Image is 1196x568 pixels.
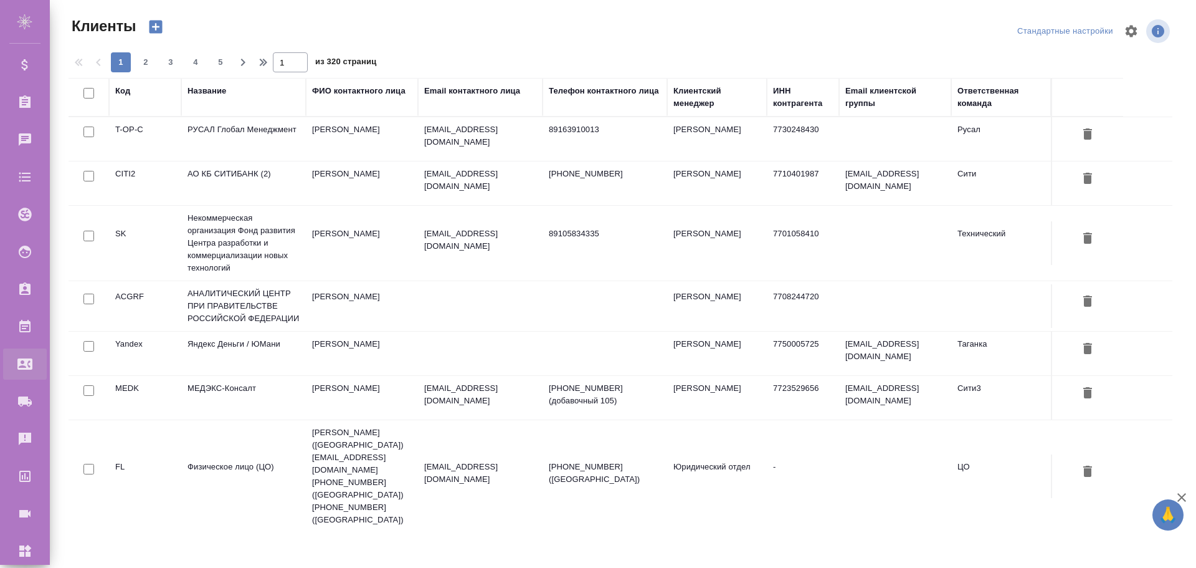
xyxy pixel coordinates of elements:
[1014,22,1116,41] div: split button
[951,455,1051,498] td: ЦО
[1077,168,1098,191] button: Удалить
[424,123,536,148] p: [EMAIL_ADDRESS][DOMAIN_NAME]
[767,221,839,265] td: 7701058410
[109,221,181,265] td: SK
[187,85,226,97] div: Название
[181,376,306,420] td: МЕДЭКС-Консалт
[141,16,171,37] button: Создать
[1077,291,1098,314] button: Удалить
[306,117,418,161] td: [PERSON_NAME]
[315,54,376,72] span: из 320 страниц
[845,85,945,110] div: Email клиентской группы
[667,221,767,265] td: [PERSON_NAME]
[136,56,156,69] span: 2
[211,56,230,69] span: 5
[667,117,767,161] td: [PERSON_NAME]
[181,117,306,161] td: РУСАЛ Глобал Менеджмент
[109,455,181,498] td: FL
[69,16,136,36] span: Клиенты
[1077,338,1098,361] button: Удалить
[136,52,156,72] button: 2
[549,123,661,136] p: 89163910013
[1077,123,1098,147] button: Удалить
[767,284,839,328] td: 7708244720
[161,52,181,72] button: 3
[1152,499,1184,531] button: 🙏
[1116,16,1146,46] span: Настроить таблицу
[115,85,130,97] div: Код
[424,228,536,253] p: [EMAIL_ADDRESS][DOMAIN_NAME]
[424,85,520,97] div: Email контактного лица
[306,221,418,265] td: [PERSON_NAME]
[1077,461,1098,484] button: Удалить
[667,376,767,420] td: [PERSON_NAME]
[211,52,230,72] button: 5
[549,461,661,486] p: [PHONE_NUMBER] ([GEOGRAPHIC_DATA])
[109,332,181,375] td: Yandex
[306,284,418,328] td: [PERSON_NAME]
[951,332,1051,375] td: Таганка
[181,281,306,331] td: АНАЛИТИЧЕСКИЙ ЦЕНТР ПРИ ПРАВИТЕЛЬСТВЕ РОССИЙСКОЙ ФЕДЕРАЦИИ
[549,228,661,240] p: 89105834335
[957,85,1045,110] div: Ответственная команда
[161,56,181,69] span: 3
[549,382,661,407] p: [PHONE_NUMBER] (добавочный 105)
[306,376,418,420] td: [PERSON_NAME]
[306,161,418,205] td: [PERSON_NAME]
[109,284,181,328] td: ACGRF
[767,376,839,420] td: 7723529656
[549,85,659,97] div: Телефон контактного лица
[951,376,1051,420] td: Сити3
[186,56,206,69] span: 4
[767,455,839,498] td: -
[839,376,951,420] td: [EMAIL_ADDRESS][DOMAIN_NAME]
[1077,382,1098,405] button: Удалить
[306,420,418,532] td: [PERSON_NAME] ([GEOGRAPHIC_DATA]) [EMAIL_ADDRESS][DOMAIN_NAME] [PHONE_NUMBER] ([GEOGRAPHIC_DATA])...
[839,161,951,205] td: [EMAIL_ADDRESS][DOMAIN_NAME]
[1146,19,1172,43] span: Посмотреть информацию
[951,221,1051,265] td: Технический
[186,52,206,72] button: 4
[424,382,536,407] p: [EMAIL_ADDRESS][DOMAIN_NAME]
[767,161,839,205] td: 7710401987
[773,85,833,110] div: ИНН контрагента
[109,376,181,420] td: MEDK
[181,455,306,498] td: Физическое лицо (ЦО)
[424,461,536,486] p: [EMAIL_ADDRESS][DOMAIN_NAME]
[673,85,761,110] div: Клиентский менеджер
[181,161,306,205] td: АО КБ СИТИБАНК (2)
[181,206,306,281] td: Некоммерческая организация Фонд развития Центра разработки и коммерциализации новых технологий
[109,161,181,205] td: CITI2
[767,117,839,161] td: 7730248430
[109,117,181,161] td: T-OP-C
[951,117,1051,161] td: Русал
[667,284,767,328] td: [PERSON_NAME]
[181,332,306,375] td: Яндекс Деньги / ЮМани
[767,332,839,375] td: 7750005725
[424,168,536,193] p: [EMAIL_ADDRESS][DOMAIN_NAME]
[667,455,767,498] td: Юридический отдел
[312,85,406,97] div: ФИО контактного лица
[667,332,767,375] td: [PERSON_NAME]
[549,168,661,180] p: [PHONE_NUMBER]
[306,332,418,375] td: [PERSON_NAME]
[839,332,951,375] td: [EMAIL_ADDRESS][DOMAIN_NAME]
[667,161,767,205] td: [PERSON_NAME]
[1077,228,1098,251] button: Удалить
[1157,502,1179,528] span: 🙏
[951,161,1051,205] td: Сити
